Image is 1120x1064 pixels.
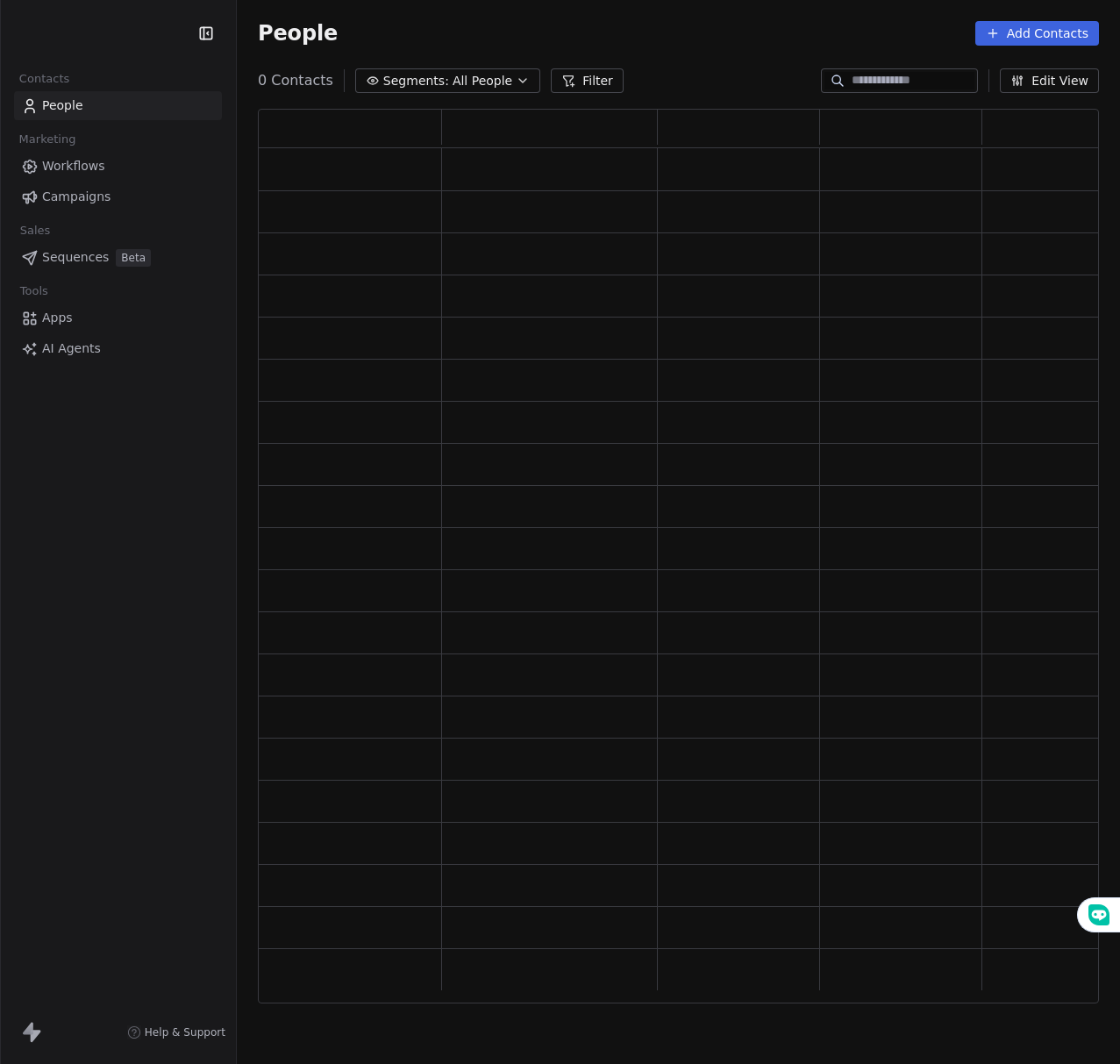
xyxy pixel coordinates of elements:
[14,334,222,363] a: AI Agents
[453,72,512,90] span: All People
[42,309,73,327] span: Apps
[975,21,1099,46] button: Add Contacts
[11,126,83,153] span: Marketing
[42,96,83,115] span: People
[14,91,222,120] a: People
[258,20,338,46] span: People
[14,243,222,272] a: SequencesBeta
[145,1025,225,1039] span: Help & Support
[116,249,151,267] span: Beta
[12,278,55,304] span: Tools
[127,1025,225,1039] a: Help & Support
[258,70,333,91] span: 0 Contacts
[12,218,58,244] span: Sales
[14,303,222,332] a: Apps
[551,68,624,93] button: Filter
[1000,68,1099,93] button: Edit View
[42,248,109,267] span: Sequences
[14,152,222,181] a: Workflows
[14,182,222,211] a: Campaigns
[383,72,449,90] span: Segments:
[11,66,77,92] span: Contacts
[42,339,101,358] span: AI Agents
[42,188,111,206] span: Campaigns
[42,157,105,175] span: Workflows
